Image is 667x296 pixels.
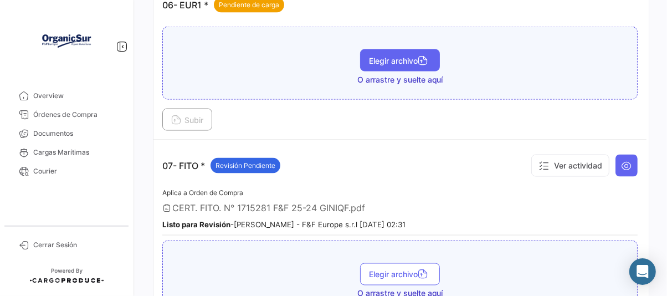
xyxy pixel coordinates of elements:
[9,86,124,105] a: Overview
[357,74,443,85] span: O arrastre y suelte aquí
[39,13,94,69] img: Logo+OrganicSur.png
[369,269,431,279] span: Elegir archivo
[9,105,124,124] a: Órdenes de Compra
[33,129,120,139] span: Documentos
[162,220,230,229] b: Listo para Revisión
[33,147,120,157] span: Cargas Marítimas
[360,263,440,285] button: Elegir archivo
[9,124,124,143] a: Documentos
[171,115,203,124] span: Subir
[369,55,431,65] span: Elegir archivo
[531,154,609,176] button: Ver actividad
[162,220,406,229] small: - [PERSON_NAME] - F&F Europe s.r.l [DATE] 02:31
[162,157,280,173] p: 07- FITO *
[162,188,243,197] span: Aplica a Orden de Compra
[216,160,275,170] span: Revisión Pendiente
[33,166,120,176] span: Courier
[9,162,124,181] a: Courier
[360,49,440,71] button: Elegir archivo
[33,110,120,120] span: Órdenes de Compra
[33,240,120,250] span: Cerrar Sesión
[629,258,656,285] div: Abrir Intercom Messenger
[172,202,365,213] span: CERT. FITO. N° 1715281 F&F 25-24 GINIQF.pdf
[162,108,212,130] button: Subir
[9,143,124,162] a: Cargas Marítimas
[33,91,120,101] span: Overview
